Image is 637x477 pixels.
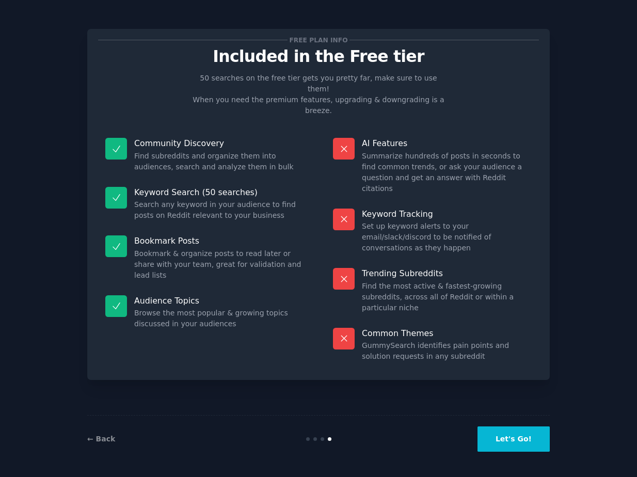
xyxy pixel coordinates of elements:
[477,426,550,452] button: Let's Go!
[134,187,304,198] p: Keyword Search (50 searches)
[362,209,532,219] p: Keyword Tracking
[362,151,532,194] dd: Summarize hundreds of posts in seconds to find common trends, or ask your audience a question and...
[362,281,532,313] dd: Find the most active & fastest-growing subreddits, across all of Reddit or within a particular niche
[134,235,304,246] p: Bookmark Posts
[188,73,449,116] p: 50 searches on the free tier gets you pretty far, make sure to use them! When you need the premiu...
[134,248,304,281] dd: Bookmark & organize posts to read later or share with your team, great for validation and lead lists
[362,328,532,339] p: Common Themes
[98,47,539,66] p: Included in the Free tier
[134,138,304,149] p: Community Discovery
[362,268,532,279] p: Trending Subreddits
[134,151,304,172] dd: Find subreddits and organize them into audiences, search and analyze them in bulk
[362,340,532,362] dd: GummySearch identifies pain points and solution requests in any subreddit
[134,295,304,306] p: Audience Topics
[362,221,532,253] dd: Set up keyword alerts to your email/slack/discord to be notified of conversations as they happen
[87,435,115,443] a: ← Back
[134,199,304,221] dd: Search any keyword in your audience to find posts on Reddit relevant to your business
[288,35,349,45] span: Free plan info
[134,308,304,329] dd: Browse the most popular & growing topics discussed in your audiences
[362,138,532,149] p: AI Features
